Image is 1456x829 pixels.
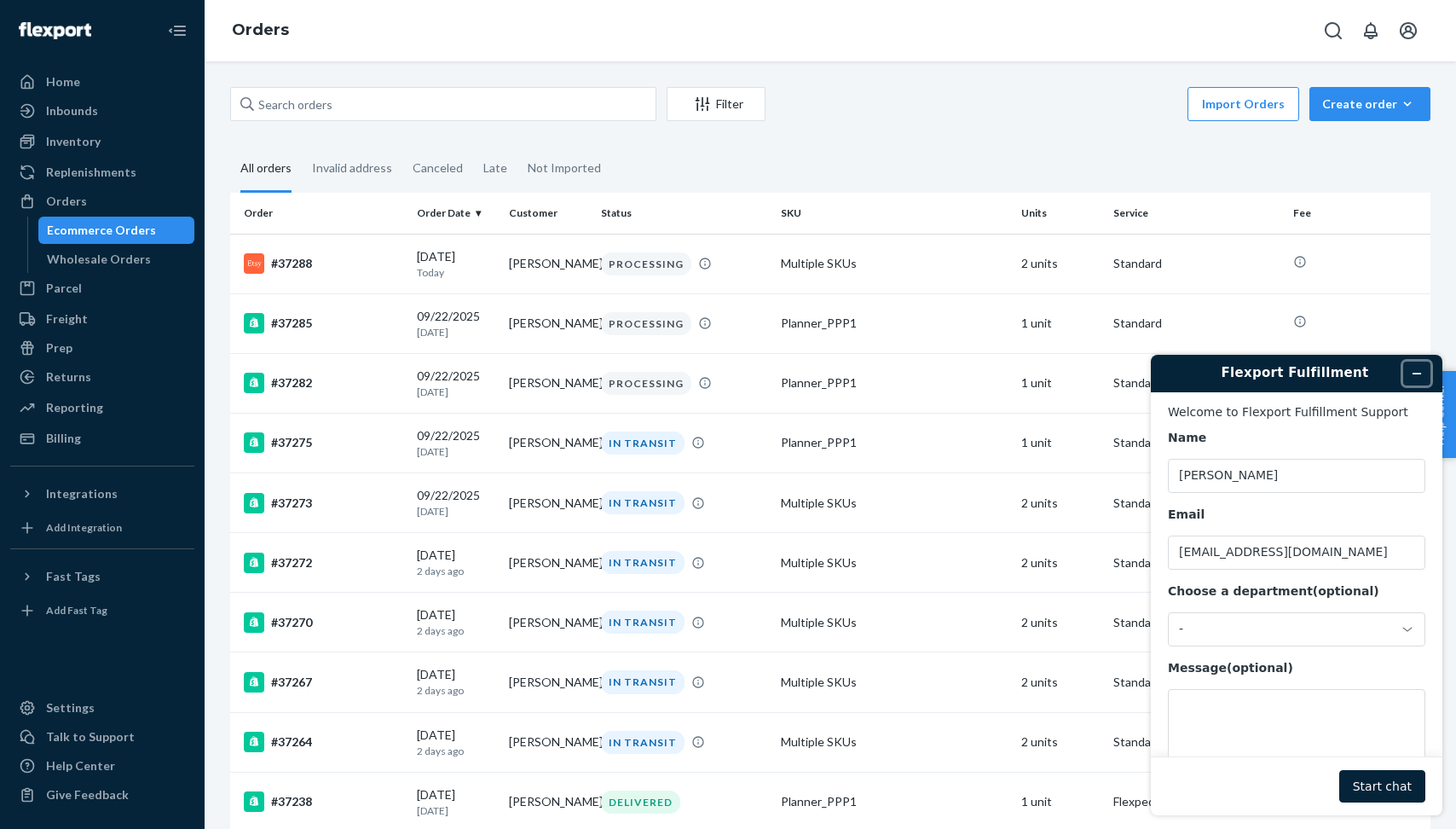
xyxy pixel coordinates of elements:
td: 2 units [1014,712,1106,772]
div: Integrations [46,485,118,502]
p: [DATE] [417,504,495,519]
div: IN TRANSIT [601,432,685,455]
div: PROCESSING [601,312,691,335]
a: Ecommerce Orders [38,217,195,244]
div: Parcel [46,280,82,297]
div: Billing [46,430,81,447]
div: [DATE] [417,786,495,818]
div: #37270 [244,612,403,633]
div: IN TRANSIT [601,551,685,574]
div: #37272 [244,553,403,573]
th: Fee [1286,193,1430,234]
div: IN TRANSIT [601,731,685,754]
div: Talk to Support [46,728,135,745]
p: 2 days ago [417,564,495,578]
td: [PERSON_NAME] [502,413,594,472]
div: Prep [46,339,72,357]
p: Standard [1113,495,1280,512]
td: Multiple SKUs [774,712,1014,772]
div: #37282 [244,373,403,393]
div: Customer [509,206,587,220]
p: Standard [1113,255,1280,272]
div: Planner_PPP1 [781,315,1008,332]
td: Multiple SKUs [774,473,1014,533]
a: Billing [10,425,194,452]
div: Replenishments [46,164,136,181]
div: 09/22/2025 [417,368,495,399]
a: Freight [10,305,194,333]
p: 2 days ago [417,744,495,758]
div: Wholesale Orders [47,251,151,268]
div: Add Fast Tag [46,603,107,617]
p: [DATE] [417,803,495,818]
td: 1 unit [1014,413,1106,472]
a: Replenishments [10,159,194,186]
th: Status [594,193,774,234]
div: #37273 [244,493,403,513]
div: [DATE] [417,727,495,758]
td: [PERSON_NAME] [502,533,594,593]
div: Fast Tags [46,568,101,585]
th: Order Date [410,193,502,234]
div: Inventory [46,133,101,150]
div: IN TRANSIT [601,491,685,514]
ol: breadcrumbs [218,6,303,55]
th: SKU [774,193,1014,234]
a: Reporting [10,394,194,421]
td: [PERSON_NAME] [502,652,594,712]
div: Filter [667,96,765,113]
a: Prep [10,334,194,362]
div: Give Feedback [46,786,129,803]
div: Planner_PPP1 [781,374,1008,391]
p: Standard [1113,733,1280,751]
p: Standard [1113,554,1280,571]
button: Give Feedback [10,781,194,809]
button: Open account menu [1391,14,1425,48]
button: Fast Tags [10,563,194,590]
td: [PERSON_NAME] [502,473,594,533]
div: #37267 [244,672,403,693]
a: Wholesale Orders [38,246,195,273]
div: 09/22/2025 [417,308,495,339]
div: PROCESSING [601,372,691,395]
td: 1 unit [1014,293,1106,353]
div: [DATE] [417,248,495,280]
div: Reporting [46,399,103,416]
a: Parcel [10,275,194,302]
td: Multiple SKUs [774,234,1014,293]
div: PROCESSING [601,252,691,275]
img: Flexport logo [19,22,91,39]
div: Add Integration [46,520,122,535]
div: Inbounds [46,102,98,119]
p: Standard [1113,315,1280,332]
button: Open notifications [1354,14,1388,48]
div: 09/22/2025 [417,487,495,519]
div: Settings [46,699,95,716]
button: Import Orders [1187,87,1299,121]
p: 2 days ago [417,683,495,698]
button: Talk to Support [10,723,194,751]
p: Standard [1113,434,1280,451]
div: #37264 [244,732,403,752]
div: Freight [46,310,88,328]
div: #37288 [244,253,403,274]
a: Help Center [10,752,194,780]
span: Chat [40,12,75,27]
div: #37285 [244,313,403,333]
div: Returns [46,368,91,386]
p: [DATE] [417,444,495,459]
div: Not Imported [528,146,601,190]
td: 2 units [1014,533,1106,593]
p: Flexpedited [1113,793,1280,810]
div: IN TRANSIT [601,670,685,693]
div: Home [46,73,80,90]
th: Order [230,193,410,234]
input: Search orders [230,87,656,121]
td: Multiple SKUs [774,533,1014,593]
